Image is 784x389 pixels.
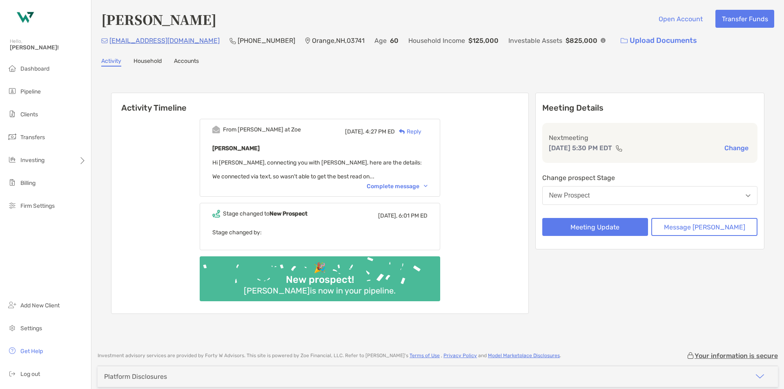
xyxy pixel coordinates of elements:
[549,133,751,143] p: Next meeting
[468,36,499,46] p: $125,000
[615,32,702,49] a: Upload Documents
[174,58,199,67] a: Accounts
[7,155,17,164] img: investing icon
[241,286,399,296] div: [PERSON_NAME] is now in your pipeline.
[542,218,648,236] button: Meeting Update
[615,145,623,151] img: communication type
[542,103,758,113] p: Meeting Details
[20,157,45,164] span: Investing
[7,109,17,119] img: clients icon
[7,346,17,356] img: get-help icon
[443,353,477,358] a: Privacy Policy
[7,369,17,378] img: logout icon
[212,227,428,238] p: Stage changed by:
[651,218,757,236] button: Message [PERSON_NAME]
[408,36,465,46] p: Household Income
[542,173,758,183] p: Change prospect Stage
[20,348,43,355] span: Get Help
[212,159,422,180] span: Hi [PERSON_NAME], connecting you with [PERSON_NAME], here are the details: We connected via text,...
[621,38,628,44] img: button icon
[101,58,121,67] a: Activity
[305,38,310,44] img: Location Icon
[212,145,260,152] b: [PERSON_NAME]
[508,36,562,46] p: Investable Assets
[542,186,758,205] button: New Prospect
[7,63,17,73] img: dashboard icon
[104,373,167,380] div: Platform Disclosures
[365,128,395,135] span: 4:27 PM ED
[223,126,301,133] div: From [PERSON_NAME] at Zoe
[549,143,612,153] p: [DATE] 5:30 PM EDT
[722,144,751,152] button: Change
[20,325,42,332] span: Settings
[212,126,220,133] img: Event icon
[20,111,38,118] span: Clients
[212,210,220,218] img: Event icon
[20,88,41,95] span: Pipeline
[424,185,428,187] img: Chevron icon
[399,212,428,219] span: 6:01 PM ED
[134,58,162,67] a: Household
[111,93,528,113] h6: Activity Timeline
[312,36,365,46] p: Orange , NH , 03741
[20,134,45,141] span: Transfers
[367,183,428,190] div: Complete message
[101,10,216,29] h4: [PERSON_NAME]
[7,132,17,142] img: transfers icon
[283,274,357,286] div: New prospect!
[7,200,17,210] img: firm-settings icon
[223,210,307,217] div: Stage changed to
[229,38,236,44] img: Phone Icon
[399,129,405,134] img: Reply icon
[410,353,440,358] a: Terms of Use
[7,323,17,333] img: settings icon
[310,262,329,274] div: 🎉
[695,352,778,360] p: Your information is secure
[101,38,108,43] img: Email Icon
[488,353,560,358] a: Model Marketplace Disclosures
[746,194,751,197] img: Open dropdown arrow
[566,36,597,46] p: $825,000
[269,210,307,217] b: New Prospect
[109,36,220,46] p: [EMAIL_ADDRESS][DOMAIN_NAME]
[20,65,49,72] span: Dashboard
[98,353,561,359] p: Investment advisory services are provided by Forty W Advisors . This site is powered by Zoe Finan...
[755,371,765,381] img: icon arrow
[395,127,421,136] div: Reply
[374,36,387,46] p: Age
[715,10,774,28] button: Transfer Funds
[20,371,40,378] span: Log out
[549,192,590,199] div: New Prospect
[238,36,295,46] p: [PHONE_NUMBER]
[20,302,60,309] span: Add New Client
[345,128,364,135] span: [DATE],
[7,86,17,96] img: pipeline icon
[10,3,39,33] img: Zoe Logo
[7,178,17,187] img: billing icon
[20,180,36,187] span: Billing
[652,10,709,28] button: Open Account
[10,44,86,51] span: [PERSON_NAME]!
[601,38,606,43] img: Info Icon
[7,300,17,310] img: add_new_client icon
[200,256,440,294] img: Confetti
[378,212,397,219] span: [DATE],
[20,202,55,209] span: Firm Settings
[390,36,399,46] p: 60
